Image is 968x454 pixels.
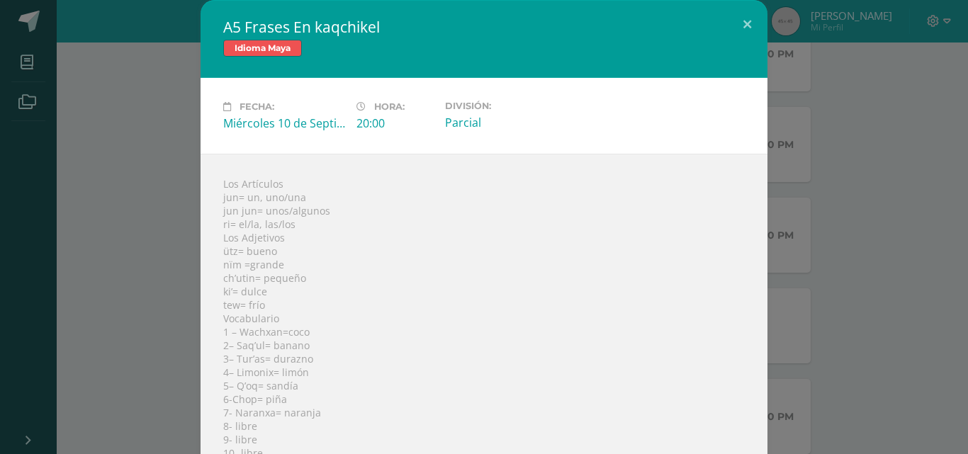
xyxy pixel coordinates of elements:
[445,115,567,130] div: Parcial
[356,115,434,131] div: 20:00
[445,101,567,111] label: División:
[240,101,274,112] span: Fecha:
[374,101,405,112] span: Hora:
[223,40,302,57] span: Idioma Maya
[223,115,345,131] div: Miércoles 10 de Septiembre
[223,17,745,37] h2: A5 Frases En kaqchikel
